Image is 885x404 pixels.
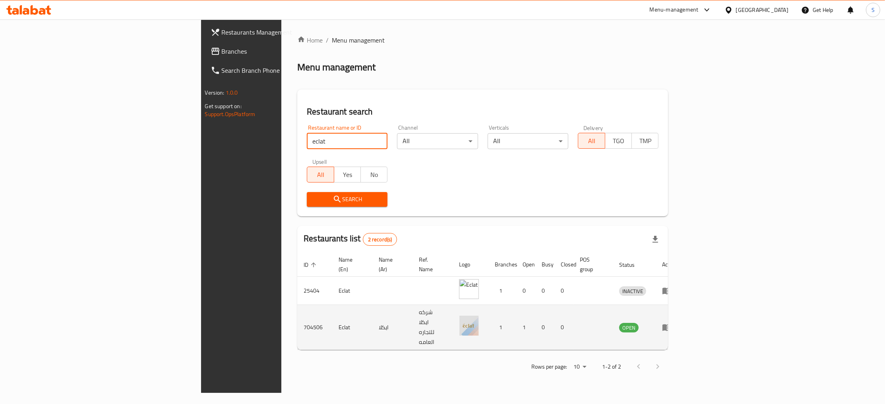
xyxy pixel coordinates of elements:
input: Search for restaurant name or ID.. [307,133,387,149]
span: TGO [608,135,629,147]
td: 1 [516,305,535,350]
span: Name (Ar) [379,255,403,274]
span: Ref. Name [419,255,443,274]
span: ID [304,260,319,270]
span: Version: [205,87,225,98]
label: Delivery [583,125,603,130]
th: Busy [535,252,554,277]
div: All [488,133,568,149]
span: Branches [222,47,343,56]
button: All [578,133,605,149]
td: Eclat [332,277,372,305]
td: 0 [535,305,554,350]
td: 1 [488,277,516,305]
td: 0 [535,277,554,305]
label: Upsell [312,159,327,164]
span: Get support on: [205,101,242,111]
a: Search Branch Phone [204,61,349,80]
span: TMP [635,135,655,147]
th: Action [656,252,683,277]
td: Eclat [332,305,372,350]
button: TMP [631,133,658,149]
td: 0 [554,305,573,350]
td: 1 [488,305,516,350]
p: Rows per page: [531,362,567,372]
button: All [307,167,334,183]
span: All [581,135,602,147]
td: ايكلا [372,305,412,350]
span: 2 record(s) [363,236,397,243]
button: No [360,167,387,183]
th: Open [516,252,535,277]
span: Status [619,260,645,270]
td: 0 [516,277,535,305]
div: [GEOGRAPHIC_DATA] [736,6,788,14]
img: Eclat [459,316,479,336]
button: TGO [605,133,632,149]
div: INACTIVE [619,286,646,296]
span: Menu management [332,35,385,45]
div: Export file [646,230,665,249]
a: Branches [204,42,349,61]
div: Total records count [363,233,397,246]
span: INACTIVE [619,287,646,296]
th: Logo [453,252,488,277]
span: Yes [337,169,358,181]
p: 1-2 of 2 [602,362,621,372]
div: Rows per page: [570,361,589,373]
span: POS group [580,255,603,274]
span: No [364,169,384,181]
span: Restaurants Management [222,27,343,37]
span: Name (En) [339,255,363,274]
td: شركه ايكلا للتجاره العامه [412,305,453,350]
div: All [397,133,478,149]
div: Menu-management [650,5,699,15]
th: Closed [554,252,573,277]
span: All [310,169,331,181]
span: Search [313,194,381,204]
th: Branches [488,252,516,277]
td: 0 [554,277,573,305]
span: S [871,6,875,14]
h2: Restaurant search [307,106,658,118]
a: Support.OpsPlatform [205,109,256,119]
button: Yes [334,167,361,183]
table: enhanced table [297,252,683,350]
h2: Restaurants list [304,233,397,246]
img: Eclat [459,279,479,299]
button: Search [307,192,387,207]
span: 1.0.0 [226,87,238,98]
span: OPEN [619,323,639,332]
a: Restaurants Management [204,23,349,42]
span: Search Branch Phone [222,66,343,75]
nav: breadcrumb [297,35,668,45]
